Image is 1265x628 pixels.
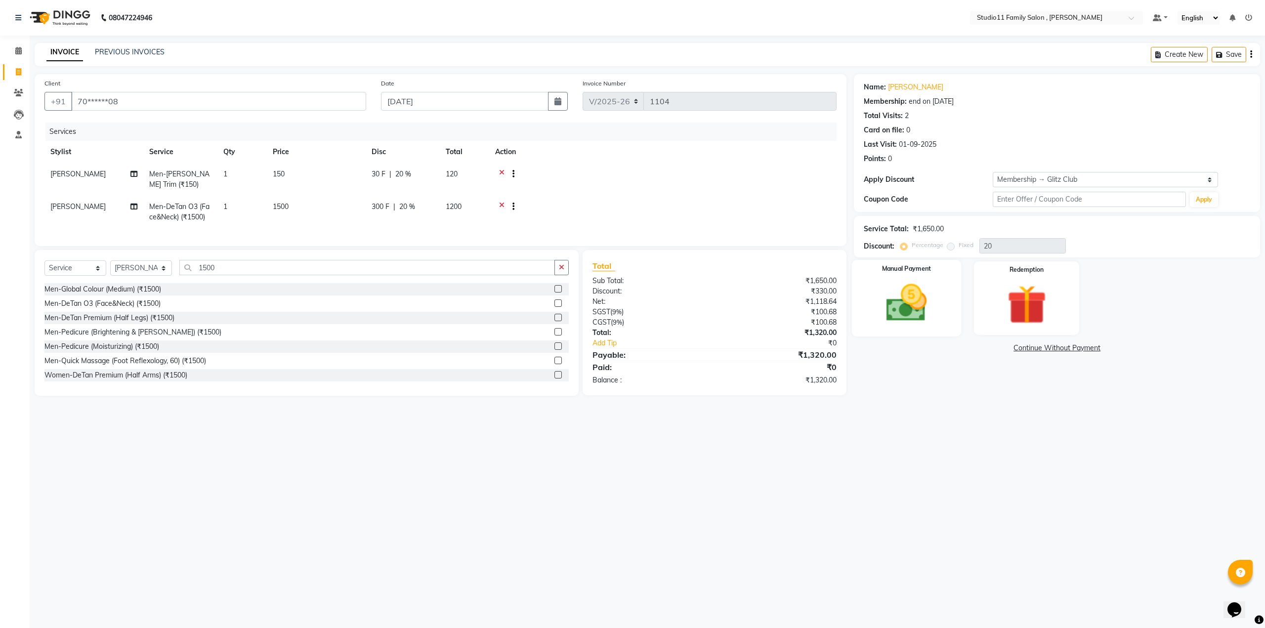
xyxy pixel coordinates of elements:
[585,361,715,373] div: Paid:
[585,375,715,385] div: Balance :
[393,202,395,212] span: |
[715,286,844,296] div: ₹330.00
[583,79,626,88] label: Invoice Number
[44,356,206,366] div: Men-Quick Massage (Foot Reflexology, 60) (₹1500)
[899,139,936,150] div: 01-09-2025
[223,202,227,211] span: 1
[585,307,715,317] div: ( )
[372,169,385,179] span: 30 F
[592,318,611,327] span: CGST
[864,125,904,135] div: Card on file:
[715,349,844,361] div: ₹1,320.00
[44,298,161,309] div: Men-DeTan O3 (Face&Neck) (₹1500)
[715,375,844,385] div: ₹1,320.00
[143,141,217,163] th: Service
[715,328,844,338] div: ₹1,320.00
[446,169,458,178] span: 120
[864,111,903,121] div: Total Visits:
[909,96,954,107] div: end on [DATE]
[149,202,210,221] span: Men-DeTan O3 (Face&Neck) (₹1500)
[873,280,940,327] img: _cash.svg
[856,343,1258,353] a: Continue Without Payment
[395,169,411,179] span: 20 %
[585,276,715,286] div: Sub Total:
[44,92,72,111] button: +91
[273,202,289,211] span: 1500
[1212,47,1246,62] button: Save
[372,202,389,212] span: 300 F
[109,4,152,32] b: 08047224946
[882,264,931,273] label: Manual Payment
[95,47,165,56] a: PREVIOUS INVOICES
[592,261,615,271] span: Total
[45,123,844,141] div: Services
[44,313,174,323] div: Men-DeTan Premium (Half Legs) (₹1500)
[715,296,844,307] div: ₹1,118.64
[864,241,894,251] div: Discount:
[585,286,715,296] div: Discount:
[715,307,844,317] div: ₹100.68
[489,141,837,163] th: Action
[50,202,106,211] span: [PERSON_NAME]
[912,241,943,250] label: Percentage
[44,79,60,88] label: Client
[149,169,210,189] span: Men-[PERSON_NAME] Trim (₹150)
[993,192,1186,207] input: Enter Offer / Coupon Code
[44,327,221,337] div: Men-Pedicure (Brightening & [PERSON_NAME]) (₹1500)
[440,141,489,163] th: Total
[959,241,973,250] label: Fixed
[585,349,715,361] div: Payable:
[179,260,555,275] input: Search or Scan
[613,318,622,326] span: 9%
[389,169,391,179] span: |
[44,284,161,294] div: Men-Global Colour (Medium) (₹1500)
[864,96,907,107] div: Membership:
[399,202,415,212] span: 20 %
[71,92,366,111] input: Search by Name/Mobile/Email/Code
[715,361,844,373] div: ₹0
[44,370,187,380] div: Women-DeTan Premium (Half Arms) (₹1500)
[1010,265,1044,274] label: Redemption
[25,4,93,32] img: logo
[44,341,159,352] div: Men-Pedicure (Moisturizing) (₹1500)
[44,141,143,163] th: Stylist
[1223,588,1255,618] iframe: chat widget
[585,317,715,328] div: ( )
[913,224,944,234] div: ₹1,650.00
[864,174,993,185] div: Apply Discount
[217,141,267,163] th: Qty
[612,308,622,316] span: 9%
[995,280,1059,329] img: _gift.svg
[715,317,844,328] div: ₹100.68
[905,111,909,121] div: 2
[864,224,909,234] div: Service Total:
[1190,192,1218,207] button: Apply
[366,141,440,163] th: Disc
[446,202,462,211] span: 1200
[888,82,943,92] a: [PERSON_NAME]
[273,169,285,178] span: 150
[381,79,394,88] label: Date
[864,82,886,92] div: Name:
[585,328,715,338] div: Total:
[1151,47,1208,62] button: Create New
[864,194,993,205] div: Coupon Code
[585,338,736,348] a: Add Tip
[223,169,227,178] span: 1
[864,139,897,150] div: Last Visit:
[906,125,910,135] div: 0
[46,43,83,61] a: INVOICE
[592,307,610,316] span: SGST
[585,296,715,307] div: Net:
[715,276,844,286] div: ₹1,650.00
[736,338,844,348] div: ₹0
[888,154,892,164] div: 0
[864,154,886,164] div: Points:
[50,169,106,178] span: [PERSON_NAME]
[267,141,366,163] th: Price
